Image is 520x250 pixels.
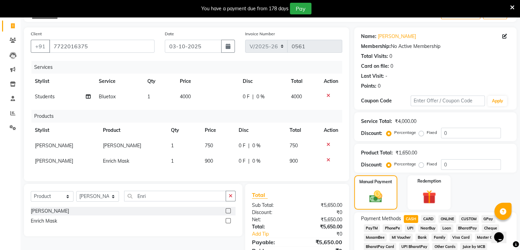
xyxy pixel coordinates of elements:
[95,74,143,89] th: Service
[396,149,417,157] div: ₹1,650.00
[427,161,437,167] label: Fixed
[389,53,392,60] div: 0
[320,123,342,138] th: Action
[167,123,201,138] th: Qty
[171,158,174,164] span: 1
[383,224,402,232] span: PhonePe
[459,215,479,223] span: CUSTOM
[103,142,141,149] span: [PERSON_NAME]
[385,73,387,80] div: -
[320,74,342,89] th: Action
[31,217,57,225] div: Enrich Mask
[297,209,347,216] div: ₹0
[252,191,268,199] span: Total
[365,189,386,204] img: _cash.svg
[361,33,376,40] div: Name:
[35,158,73,164] span: [PERSON_NAME]
[287,74,320,89] th: Total
[389,234,413,241] span: MI Voucher
[290,158,298,164] span: 900
[395,118,416,125] div: ₹4,000.00
[124,191,226,201] input: Search or Scan
[421,215,436,223] span: CARD
[361,130,382,137] div: Discount:
[417,178,441,184] label: Redemption
[427,129,437,136] label: Fixed
[290,3,311,14] button: Pay
[488,96,507,106] button: Apply
[247,238,297,246] div: Payable:
[361,53,388,60] div: Total Visits:
[176,74,239,89] th: Price
[418,224,438,232] span: NearBuy
[491,223,513,243] iframe: chat widget
[361,73,384,80] div: Last Visit:
[456,224,479,232] span: BharatPay
[147,93,150,100] span: 1
[31,40,50,53] button: +91
[361,43,510,50] div: No Active Membership
[31,208,69,215] div: [PERSON_NAME]
[378,83,381,90] div: 0
[359,179,392,185] label: Manual Payment
[440,224,453,232] span: Loan
[411,96,485,106] input: Enter Offer / Coupon Code
[297,216,347,223] div: ₹5,650.00
[247,230,305,238] a: Add Tip
[418,188,440,205] img: _gift.svg
[405,224,415,232] span: UPI
[378,33,416,40] a: [PERSON_NAME]
[247,202,297,209] div: Sub Total:
[165,31,174,37] label: Date
[252,158,261,165] span: 0 %
[297,223,347,230] div: ₹5,650.00
[205,142,213,149] span: 750
[361,43,391,50] div: Membership:
[364,234,387,241] span: MosamBee
[243,93,250,100] span: 0 F
[205,158,213,164] span: 900
[361,215,401,222] span: Payment Methods
[31,110,347,123] div: Products
[361,161,382,168] div: Discount:
[475,234,501,241] span: Master Card
[31,61,347,74] div: Services
[171,142,174,149] span: 1
[239,158,245,165] span: 0 F
[291,93,302,100] span: 4000
[394,129,416,136] label: Percentage
[361,149,393,157] div: Product Total:
[431,234,448,241] span: Family
[305,230,347,238] div: ₹0
[404,215,418,223] span: CASH
[248,158,250,165] span: |
[247,223,297,230] div: Total:
[99,123,166,138] th: Product
[361,118,392,125] div: Service Total:
[103,158,129,164] span: Enrich Mask
[361,83,376,90] div: Points:
[252,93,254,100] span: |
[247,216,297,223] div: Net:
[49,40,155,53] input: Search by Name/Mobile/Email/Code
[201,123,235,138] th: Price
[290,142,298,149] span: 750
[361,63,389,70] div: Card on file:
[361,97,411,104] div: Coupon Code
[248,142,250,149] span: |
[239,142,245,149] span: 0 F
[99,93,116,100] span: Bluetox
[415,234,429,241] span: Bank
[239,74,287,89] th: Disc
[256,93,265,100] span: 0 %
[180,93,191,100] span: 4000
[201,5,289,12] div: You have a payment due from 178 days
[481,215,495,223] span: GPay
[235,123,285,138] th: Disc
[35,93,55,100] span: Students
[35,142,73,149] span: [PERSON_NAME]
[143,74,175,89] th: Qty
[31,74,95,89] th: Stylist
[252,142,261,149] span: 0 %
[297,238,347,246] div: ₹5,650.00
